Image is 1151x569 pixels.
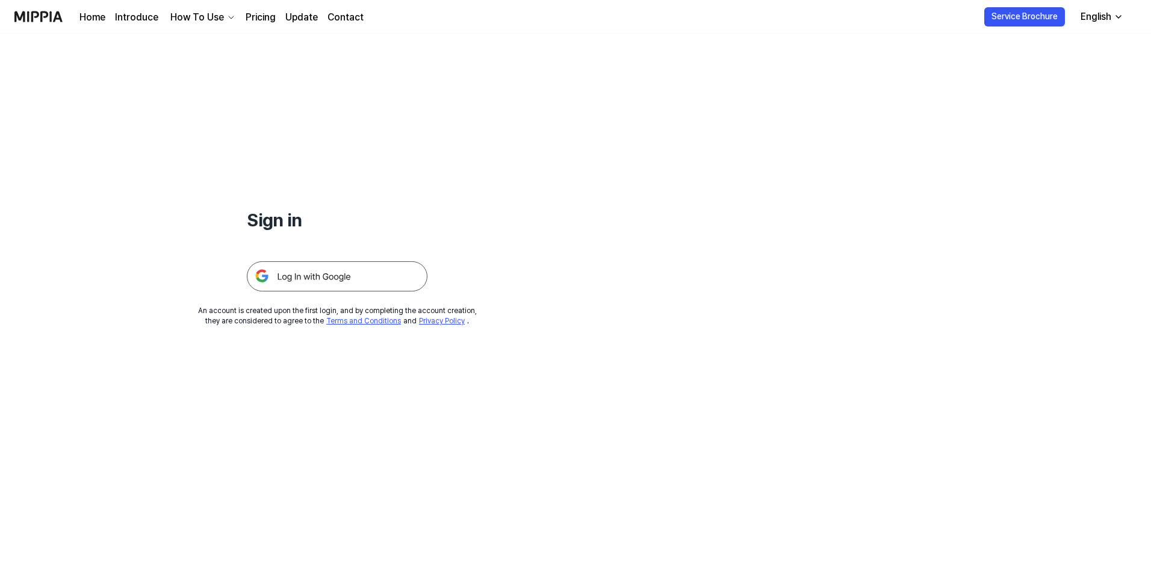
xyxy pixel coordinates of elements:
div: How To Use [168,10,226,25]
a: Terms and Conditions [326,317,401,325]
button: Service Brochure [984,7,1065,26]
a: Pricing [246,10,276,25]
button: How To Use [168,10,236,25]
button: English [1071,5,1131,29]
h1: Sign in [247,207,427,232]
a: Introduce [115,10,158,25]
a: Contact [327,10,364,25]
a: Home [79,10,105,25]
div: An account is created upon the first login, and by completing the account creation, they are cons... [198,306,477,326]
a: Privacy Policy [419,317,465,325]
a: Update [285,10,318,25]
img: 구글 로그인 버튼 [247,261,427,291]
div: English [1078,10,1114,24]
